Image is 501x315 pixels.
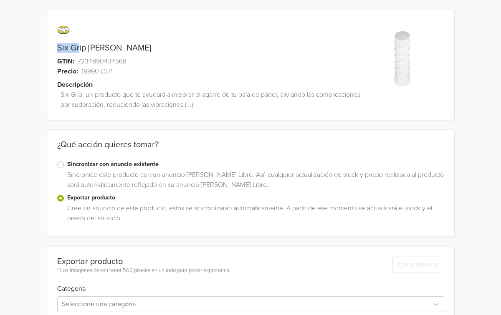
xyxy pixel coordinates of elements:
span: GTIN: [57,56,74,66]
label: Exportar producto [67,193,444,202]
label: Sincronizar con anuncio existente [67,160,444,169]
span: Descripción [57,80,93,90]
a: Six Grip [PERSON_NAME] [57,43,151,53]
img: product_image [372,27,435,90]
button: Crear anuncio [392,257,444,272]
div: Exportar producto [57,257,230,267]
span: 19990 CLP [81,66,112,76]
span: 7234890434568 [78,56,127,66]
div: * Las imágenes deben tener 500 píxeles en un lado para poder exportarlas. [57,267,230,275]
div: Cree un anuncio de este producto, estos se sincronizarán automáticamente. A partir de ese momento... [64,203,444,227]
span: Six Grip, un producto que te ayudará a mejorar el agarre de tu pala de pádel, aliviando las compl... [61,90,362,110]
div: Sincronice este producto con un anuncio [PERSON_NAME] Libre. Así, cualquier actualización de stoc... [64,170,444,193]
h6: Categoría [57,275,444,293]
span: Precio: [57,66,78,76]
div: ¿Qué acción quieres tomar? [47,140,454,160]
